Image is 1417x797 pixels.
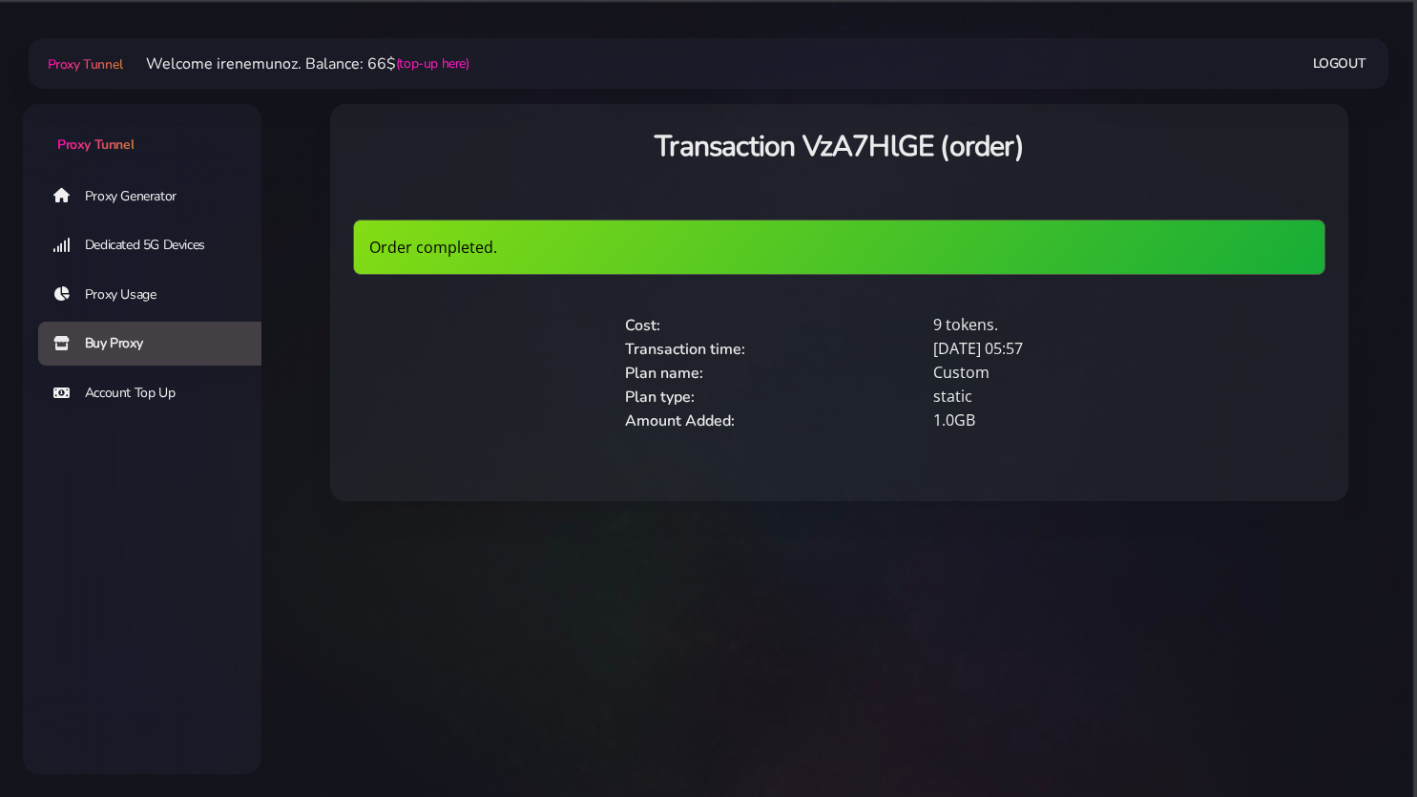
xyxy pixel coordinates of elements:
span: Plan type: [625,387,695,408]
a: Proxy Tunnel [23,104,261,155]
a: Account Top Up [38,371,277,415]
div: 9 tokens. [922,313,1231,337]
span: Cost: [625,315,660,336]
div: static [922,385,1231,409]
span: Plan name: [625,363,703,384]
div: Custom [922,361,1231,385]
span: Transaction time: [625,339,745,360]
iframe: Webchat Widget [1307,687,1393,773]
a: Dedicated 5G Devices [38,223,277,267]
div: 1.0GB [922,409,1231,432]
div: [DATE] 05:57 [922,337,1231,361]
span: Amount Added: [625,410,735,431]
a: Proxy Usage [38,273,277,317]
a: (top-up here) [396,53,469,73]
li: Welcome irenemunoz. Balance: 66$ [123,52,469,75]
h3: Transaction VzA7HlGE (order) [353,127,1325,166]
a: Buy Proxy [38,322,277,366]
div: Order completed. [353,220,1325,275]
a: Proxy Tunnel [44,49,123,79]
a: Proxy Generator [38,174,277,218]
a: Logout [1313,46,1366,81]
span: Proxy Tunnel [48,55,123,73]
span: Proxy Tunnel [57,136,134,154]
